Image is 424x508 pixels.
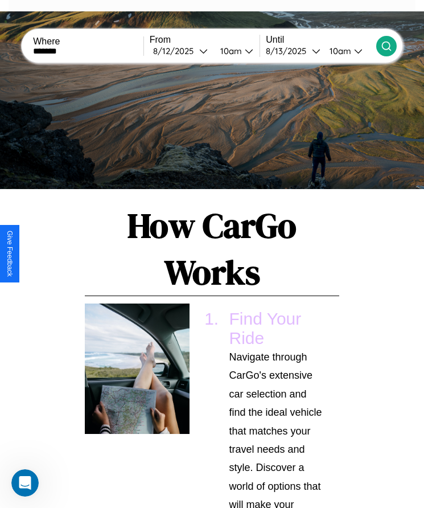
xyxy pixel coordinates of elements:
div: 10am [324,46,354,56]
label: Until [266,35,376,45]
h1: How CarGo Works [85,202,339,296]
iframe: Intercom live chat [11,469,39,497]
div: Give Feedback [6,231,14,277]
label: From [150,35,260,45]
button: 10am [211,45,260,57]
div: 10am [215,46,245,56]
button: 10am [320,45,376,57]
div: 8 / 13 / 2025 [266,46,312,56]
label: Where [33,36,143,47]
button: 8/12/2025 [150,45,211,57]
div: 8 / 12 / 2025 [153,46,199,56]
